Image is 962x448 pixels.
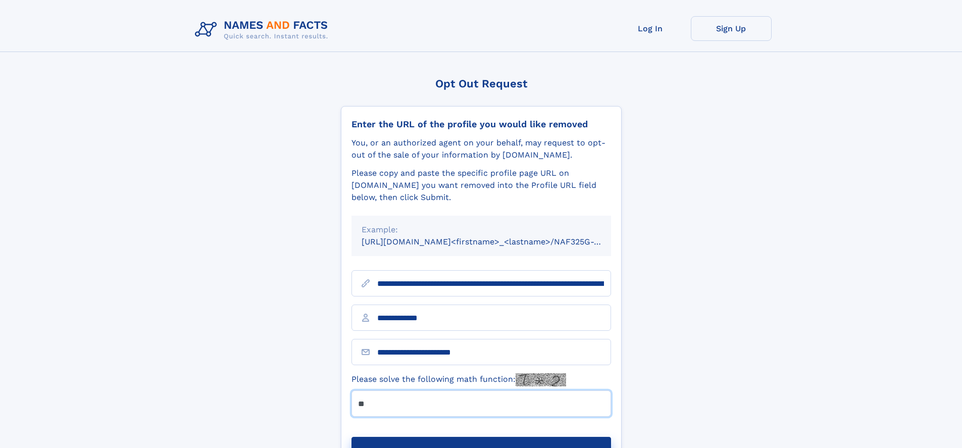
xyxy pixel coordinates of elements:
[341,77,622,90] div: Opt Out Request
[362,224,601,236] div: Example:
[691,16,772,41] a: Sign Up
[362,237,630,246] small: [URL][DOMAIN_NAME]<firstname>_<lastname>/NAF325G-xxxxxxxx
[351,373,566,386] label: Please solve the following math function:
[351,119,611,130] div: Enter the URL of the profile you would like removed
[351,137,611,161] div: You, or an authorized agent on your behalf, may request to opt-out of the sale of your informatio...
[351,167,611,204] div: Please copy and paste the specific profile page URL on [DOMAIN_NAME] you want removed into the Pr...
[610,16,691,41] a: Log In
[191,16,336,43] img: Logo Names and Facts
